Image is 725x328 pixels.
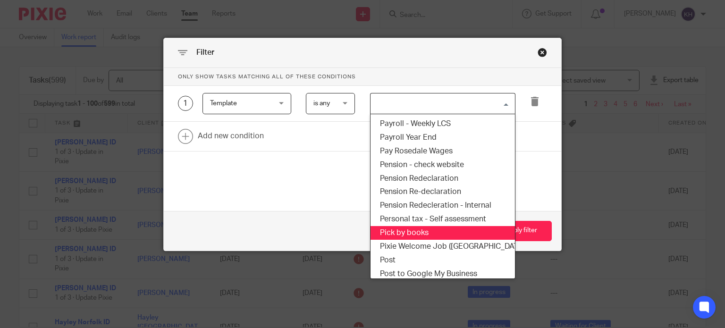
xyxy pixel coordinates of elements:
[538,48,547,57] div: Close this dialog window
[371,158,515,172] li: Pension - check website
[371,144,515,158] li: Pay Rosedale Wages
[371,253,515,267] li: Post
[371,240,515,253] li: Pixie Welcome Job ([GEOGRAPHIC_DATA])
[164,68,562,86] p: Only show tasks matching all of these conditions
[371,172,515,185] li: Pension Redeclaration
[371,131,515,144] li: Payroll Year End
[196,49,214,56] span: Filter
[371,95,510,112] input: Search for option
[371,226,515,240] li: Pick by books
[371,267,515,281] li: Post to Google My Business
[371,212,515,226] li: Personal tax - Self assessment
[371,117,515,131] li: Payroll - Weekly LCS
[178,96,193,111] div: 1
[371,199,515,212] li: Pension Redecleration - Internal
[210,100,237,107] span: Template
[371,185,515,199] li: Pension Re-declaration
[491,221,552,241] button: Apply filter
[313,100,330,107] span: is any
[370,93,515,114] div: Search for option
